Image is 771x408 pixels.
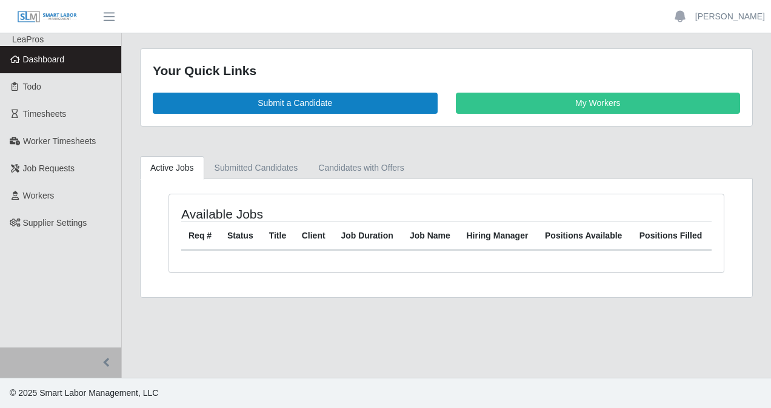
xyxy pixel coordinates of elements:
[153,61,740,81] div: Your Quick Links
[181,222,220,250] th: Req #
[295,222,334,250] th: Client
[456,93,741,114] a: My Workers
[402,222,459,250] th: Job Name
[181,206,392,222] h4: Available Jobs
[204,156,309,180] a: Submitted Candidates
[23,54,65,64] span: Dashboard
[308,156,414,180] a: Candidates with Offers
[538,222,632,250] th: Positions Available
[23,82,41,91] span: Todo
[459,222,538,250] th: Hiring Manager
[333,222,402,250] th: Job Duration
[153,93,438,114] a: Submit a Candidate
[12,35,44,44] span: LeaPros
[262,222,295,250] th: Title
[23,109,67,119] span: Timesheets
[695,10,765,23] a: [PERSON_NAME]
[23,218,87,228] span: Supplier Settings
[140,156,204,180] a: Active Jobs
[632,222,712,250] th: Positions Filled
[220,222,262,250] th: Status
[23,136,96,146] span: Worker Timesheets
[10,388,158,398] span: © 2025 Smart Labor Management, LLC
[17,10,78,24] img: SLM Logo
[23,191,55,200] span: Workers
[23,163,75,173] span: Job Requests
